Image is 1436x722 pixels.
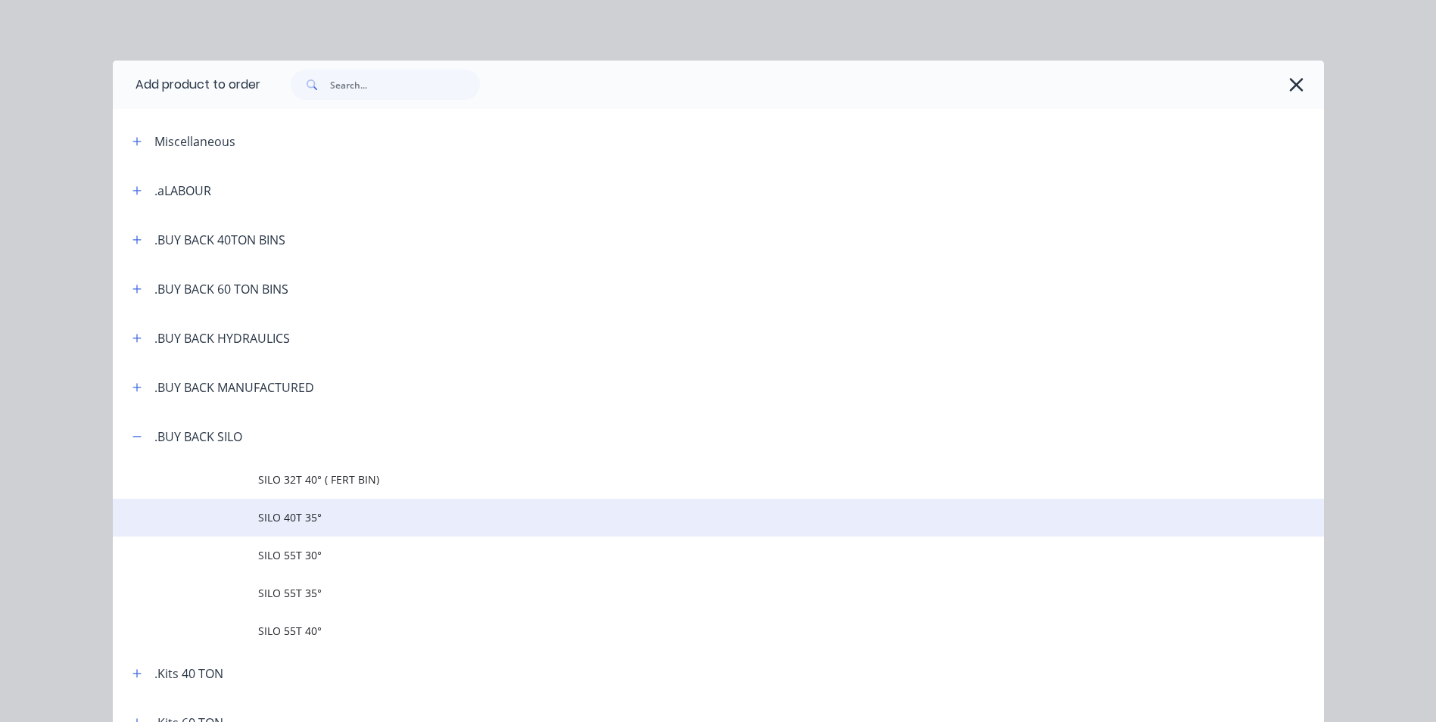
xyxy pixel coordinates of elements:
[258,547,1110,563] span: SILO 55T 30°
[258,585,1110,601] span: SILO 55T 35°
[154,132,235,151] div: Miscellaneous
[258,471,1110,487] span: SILO 32T 40° ( FERT BIN)
[154,378,314,397] div: .BUY BACK MANUFACTURED
[330,70,480,100] input: Search...
[154,329,290,347] div: .BUY BACK HYDRAULICS
[154,182,211,200] div: .aLABOUR
[113,61,260,109] div: Add product to order
[258,509,1110,525] span: SILO 40T 35°
[154,280,288,298] div: .BUY BACK 60 TON BINS
[154,428,242,446] div: .BUY BACK SILO
[154,664,223,683] div: .Kits 40 TON
[258,623,1110,639] span: SILO 55T 40°
[154,231,285,249] div: .BUY BACK 40TON BINS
